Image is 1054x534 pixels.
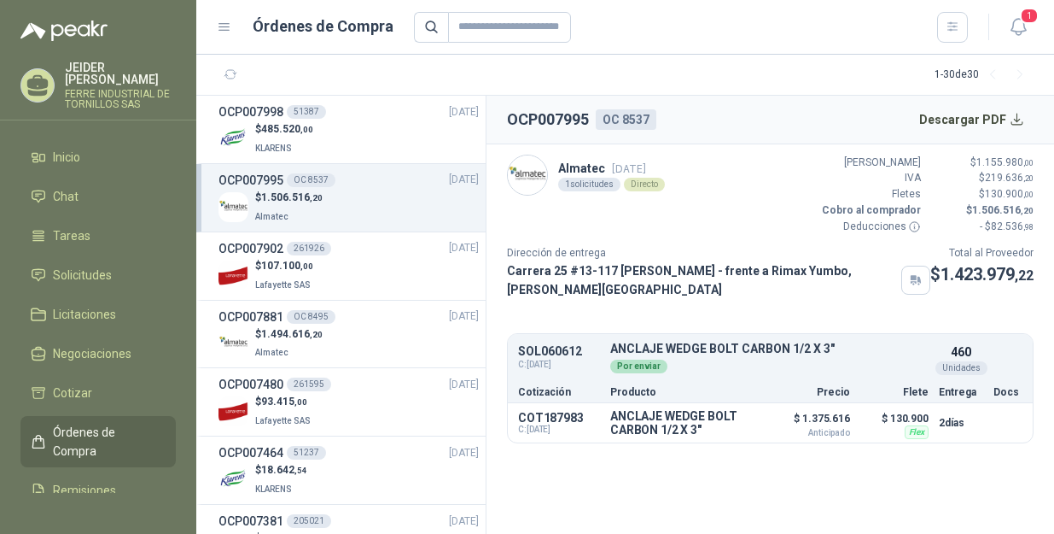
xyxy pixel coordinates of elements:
p: Precio [765,387,850,397]
p: JEIDER [PERSON_NAME] [65,62,176,85]
h3: OCP007902 [218,239,283,258]
p: ANCLAJE WEDGE BOLT CARBON 1/2 X 3" [610,343,929,355]
span: Solicitudes [53,266,112,285]
span: 219.636 [985,172,1034,184]
p: Producto [610,387,754,397]
button: 1 [1003,12,1034,43]
span: ,98 [1023,222,1034,232]
a: Remisiones [20,474,176,507]
a: OCP007881OC 8495[DATE] Company Logo$1.494.616,20Almatec [218,308,479,361]
img: Company Logo [218,124,248,154]
span: Almatec [255,212,288,221]
p: COT187983 [518,411,600,425]
p: $ [930,261,1034,288]
div: 51237 [287,446,326,460]
p: $ [255,121,313,138]
span: 107.100 [261,260,313,272]
p: $ [255,394,314,410]
h1: Órdenes de Compra [253,15,393,38]
span: ,00 [300,125,313,134]
a: Chat [20,180,176,213]
span: [DATE] [449,172,479,188]
h3: OCP007464 [218,443,283,462]
p: Dirección de entrega [507,245,930,261]
span: Almatec [255,348,288,357]
span: KLARENS [255,484,292,494]
a: OCP007902261926[DATE] Company Logo$107.100,00Lafayette SAS [218,239,479,293]
span: 1.423.979 [940,264,1034,285]
span: ,00 [294,397,307,407]
a: OCP007995OC 8537[DATE] Company Logo$1.506.516,20Almatec [218,171,479,225]
h3: OCP007998 [218,103,283,121]
p: - $ [931,219,1034,235]
span: Licitaciones [53,305,116,324]
div: Directo [624,178,665,191]
span: [DATE] [449,240,479,256]
p: Carrera 25 #13-117 [PERSON_NAME] - frente a Rimax Yumbo , [PERSON_NAME][GEOGRAPHIC_DATA] [507,261,894,299]
p: $ [255,462,307,478]
img: Logo peakr [20,21,108,41]
span: 1.506.516 [261,191,323,203]
div: Por enviar [610,360,667,373]
span: C: [DATE] [518,358,600,372]
span: [DATE] [449,308,479,325]
div: Unidades [935,361,987,375]
h2: OCP007995 [507,108,589,132]
a: Cotizar [20,377,176,409]
span: 1.155.980 [976,156,1034,168]
div: OC 8537 [287,173,335,187]
span: Lafayette SAS [255,416,311,425]
p: $ [931,202,1034,219]
h3: OCP007381 [218,512,283,531]
p: 460 [951,343,971,361]
p: Docs [993,387,1022,397]
span: [DATE] [449,377,479,393]
a: Licitaciones [20,298,176,331]
div: OC 8537 [596,109,656,130]
span: Inicio [53,148,80,167]
a: Inicio [20,141,176,173]
span: [DATE] [449,513,479,530]
img: Company Logo [218,192,248,222]
p: FERRE INDUSTRIAL DE TORNILLOS SAS [65,89,176,109]
span: [DATE] [449,445,479,461]
p: $ [931,186,1034,202]
div: 261595 [287,378,331,391]
div: 51387 [287,105,326,119]
p: Total al Proveedor [930,245,1034,261]
span: 485.520 [261,123,313,135]
a: Solicitudes [20,259,176,291]
p: Deducciones [818,219,921,235]
img: Company Logo [218,261,248,290]
span: 18.642 [261,464,307,476]
p: [PERSON_NAME] [818,155,921,171]
a: Tareas [20,220,176,252]
span: ,20 [1021,206,1034,215]
img: Company Logo [218,396,248,426]
div: 1 solicitudes [558,178,620,191]
span: Negociaciones [53,344,131,363]
p: ANCLAJE WEDGE BOLT CARBON 1/2 X 3" [610,409,754,437]
a: OCP00799851387[DATE] Company Logo$485.520,00KLARENS [218,103,479,156]
img: Company Logo [218,465,248,495]
span: Órdenes de Compra [53,423,160,461]
span: [DATE] [449,104,479,120]
span: Lafayette SAS [255,280,311,290]
span: ,00 [1023,158,1034,167]
span: ,20 [310,330,323,339]
span: ,20 [310,193,323,202]
span: ,00 [1023,190,1034,199]
span: ,00 [300,261,313,271]
img: Company Logo [508,156,547,195]
div: Flex [905,425,929,439]
span: 1.506.516 [972,204,1034,216]
div: 1 - 30 de 30 [935,62,1034,89]
span: C: [DATE] [518,425,600,435]
p: Cotización [518,387,600,397]
span: Remisiones [53,481,116,500]
span: Chat [53,187,79,206]
h3: OCP007881 [218,308,283,326]
button: Descargar PDF [910,103,1034,137]
span: Anticipado [765,429,850,437]
p: $ 1.375.616 [765,408,850,437]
